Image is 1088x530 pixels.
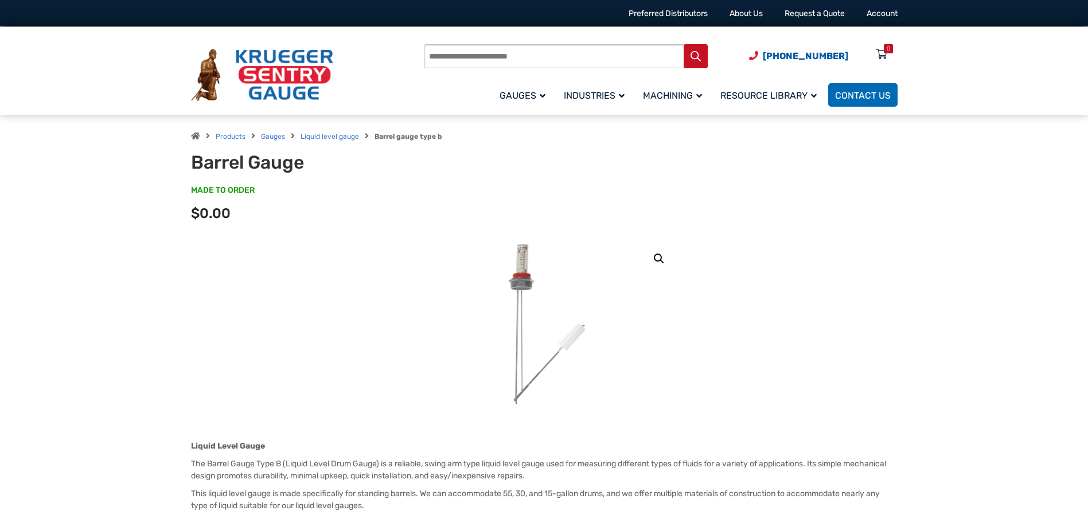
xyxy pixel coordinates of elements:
[643,90,702,101] span: Machining
[629,9,708,18] a: Preferred Distributors
[216,132,245,141] a: Products
[564,90,625,101] span: Industries
[763,50,848,61] span: [PHONE_NUMBER]
[191,441,265,451] strong: Liquid Level Gauge
[713,81,828,108] a: Resource Library
[835,90,891,101] span: Contact Us
[191,49,333,102] img: Krueger Sentry Gauge
[261,132,285,141] a: Gauges
[785,9,845,18] a: Request a Quote
[557,81,636,108] a: Industries
[191,488,898,512] p: This liquid level gauge is made specifically for standing barrels. We can accommodate 55, 30, and...
[887,44,890,53] div: 0
[191,185,255,196] span: MADE TO ORDER
[191,151,474,173] h1: Barrel Gauge
[749,49,848,63] a: Phone Number (920) 434-8860
[649,248,669,269] a: View full-screen image gallery
[500,90,545,101] span: Gauges
[191,205,231,221] span: $0.00
[493,81,557,108] a: Gauges
[720,90,817,101] span: Resource Library
[375,132,442,141] strong: Barrel gauge type b
[867,9,898,18] a: Account
[191,458,898,482] p: The Barrel Gauge Type B (Liquid Level Drum Gauge) is a reliable, swing arm type liquid level gaug...
[730,9,763,18] a: About Us
[301,132,359,141] a: Liquid level gauge
[636,81,713,108] a: Machining
[828,83,898,107] a: Contact Us
[458,239,630,411] img: Barrel Gauge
